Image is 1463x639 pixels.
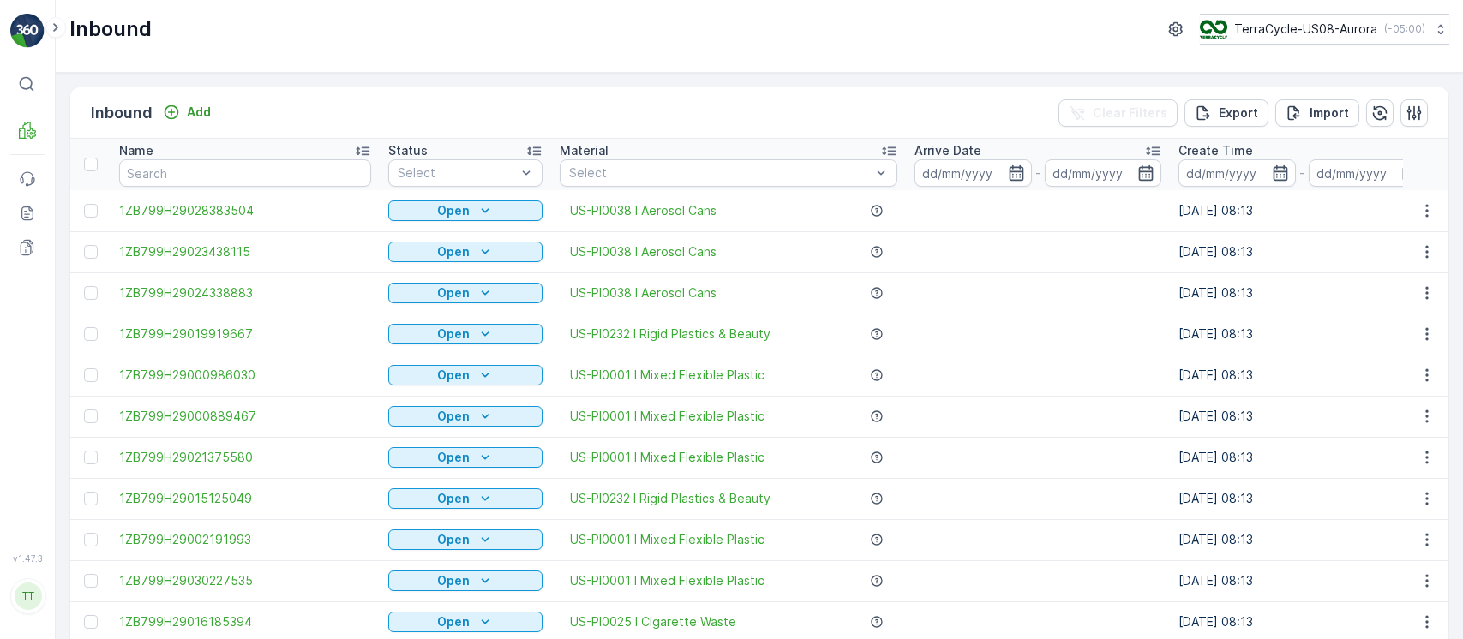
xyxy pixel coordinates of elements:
[119,367,371,384] a: 1ZB799H29000986030
[10,567,45,625] button: TT
[84,286,98,300] div: Toggle Row Selected
[570,531,764,548] a: US-PI0001 I Mixed Flexible Plastic
[388,570,543,591] button: Open
[1178,142,1253,159] p: Create Time
[388,365,543,385] button: Open
[156,102,218,122] button: Add
[119,531,371,548] a: 1ZB799H29002191993
[53,567,153,584] p: [DOMAIN_NAME]
[1170,478,1434,519] td: [DATE] 08:13
[388,200,543,221] button: Open
[84,451,98,464] div: Toggle Row Selected
[388,529,543,550] button: Open
[1035,163,1041,183] p: -
[388,324,543,344] button: Open
[437,449,470,466] p: Open
[69,15,152,43] p: Inbound
[437,613,470,630] p: Open
[84,204,98,218] div: Toggle Row Selected
[1310,105,1349,122] p: Import
[437,531,470,548] p: Open
[388,612,543,632] button: Open
[10,14,45,48] img: logo
[1178,159,1296,187] input: dd/mm/yyyy
[119,449,371,466] a: 1ZB799H29021375580
[1170,355,1434,396] td: [DATE] 08:13
[39,77,57,91] p: ⌘B
[84,615,98,629] div: Toggle Row Selected
[570,572,764,589] a: US-PI0001 I Mixed Flexible Plastic
[437,490,470,507] p: Open
[437,572,470,589] p: Open
[119,325,371,343] span: 1ZB799H29019919667
[570,408,764,425] a: US-PI0001 I Mixed Flexible Plastic
[570,202,717,219] a: US-PI0038 I Aerosol Cans
[84,409,98,423] div: Toggle Row Selected
[119,408,371,425] a: 1ZB799H29000889467
[1234,21,1377,38] p: TerraCycle-US08-Aurora
[1219,105,1258,122] p: Export
[1299,163,1305,183] p: -
[84,245,98,259] div: Toggle Row Selected
[1275,99,1359,127] button: Import
[388,242,543,262] button: Open
[570,284,717,302] a: US-PI0038 I Aerosol Cans
[1170,396,1434,437] td: [DATE] 08:13
[1058,99,1178,127] button: Clear Filters
[84,492,98,505] div: Toggle Row Selected
[570,490,770,507] a: US-PI0232 I Rigid Plastics & Beauty
[119,572,371,589] a: 1ZB799H29030227535
[1093,105,1167,122] p: Clear Filters
[119,202,371,219] a: 1ZB799H29028383504
[119,284,371,302] a: 1ZB799H29024338883
[570,449,764,466] a: US-PI0001 I Mixed Flexible Plastic
[15,582,42,610] div: TT
[388,283,543,303] button: Open
[388,447,543,468] button: Open
[10,553,45,564] span: v 1.47.3
[560,142,609,159] p: Material
[84,574,98,588] div: Toggle Row Selected
[914,142,981,159] p: Arrive Date
[119,142,153,159] p: Name
[119,243,371,260] a: 1ZB799H29023438115
[119,490,371,507] a: 1ZB799H29015125049
[569,164,871,182] p: Select
[437,325,470,343] p: Open
[570,613,736,630] a: US-PI0025 I Cigarette Waste
[437,202,470,219] p: Open
[388,142,428,159] p: Status
[119,159,371,187] input: Search
[1045,159,1162,187] input: dd/mm/yyyy
[1170,190,1434,231] td: [DATE] 08:13
[570,367,764,384] a: US-PI0001 I Mixed Flexible Plastic
[53,584,153,625] p: [EMAIL_ADDRESS][PERSON_NAME][DOMAIN_NAME]
[570,325,770,343] a: US-PI0232 I Rigid Plastics & Beauty
[1200,14,1449,45] button: TerraCycle-US08-Aurora(-05:00)
[1309,159,1426,187] input: dd/mm/yyyy
[1184,99,1268,127] button: Export
[84,327,98,341] div: Toggle Row Selected
[187,104,211,121] p: Add
[437,408,470,425] p: Open
[119,613,371,630] span: 1ZB799H29016185394
[570,243,717,260] span: US-PI0038 I Aerosol Cans
[437,243,470,260] p: Open
[1170,437,1434,478] td: [DATE] 08:13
